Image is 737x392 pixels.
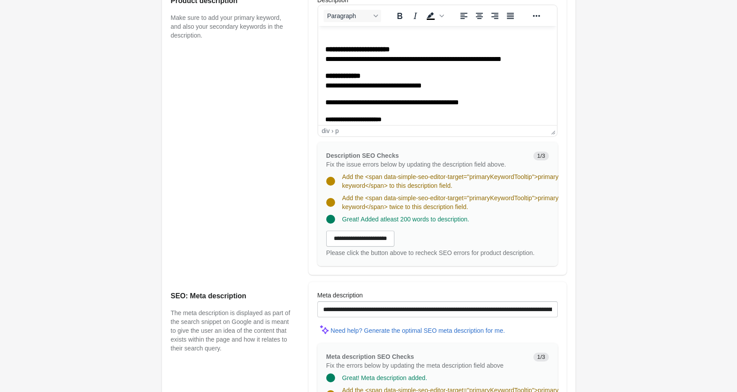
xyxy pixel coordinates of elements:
button: Italic [408,10,423,22]
div: Please click the button above to recheck SEO errors for product description. [326,248,549,257]
button: Blocks [324,10,381,22]
span: 1/3 [533,353,548,362]
div: Background color [423,10,445,22]
button: Align right [487,10,502,22]
span: Add the <span data-simple-seo-editor-target="primaryKeywordTooltip">primary keyword</span> twice ... [342,194,559,210]
span: Paragraph [327,12,370,19]
button: Align center [472,10,487,22]
button: Reveal or hide additional toolbar items [529,10,544,22]
button: Align left [456,10,471,22]
button: Need help? Generate the optimal SEO meta description for me. [327,323,509,339]
span: Great! Added atleast 200 words to description. [342,216,469,223]
span: Great! Meta description added. [342,374,427,381]
img: MagicMinor-0c7ff6cd6e0e39933513fd390ee66b6c2ef63129d1617a7e6fa9320d2ce6cec8.svg [317,323,331,336]
div: p [335,127,339,134]
span: 1/3 [533,152,548,160]
p: The meta description is displayed as part of the search snippet on Google and is meant to give th... [171,308,291,353]
p: Fix the issue errors below by updating the description field above. [326,160,527,169]
button: Justify [503,10,518,22]
p: Make sure to add your primary keyword, and also your secondary keywords in the description. [171,13,291,40]
div: Press the Up and Down arrow keys to resize the editor. [548,126,557,136]
span: Add the <span data-simple-seo-editor-target="primaryKeywordTooltip">primary keyword</span> to thi... [342,173,559,189]
label: Meta description [317,291,363,300]
button: Bold [392,10,407,22]
iframe: Rich Text Area [318,26,557,125]
div: › [332,127,334,134]
span: Description SEO Checks [326,152,399,159]
div: div [322,127,330,134]
span: Meta description SEO Checks [326,353,414,360]
p: Fix the errors below by updating the meta description field above [326,361,527,370]
h2: SEO: Meta description [171,291,291,301]
div: Need help? Generate the optimal SEO meta description for me. [331,327,505,334]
